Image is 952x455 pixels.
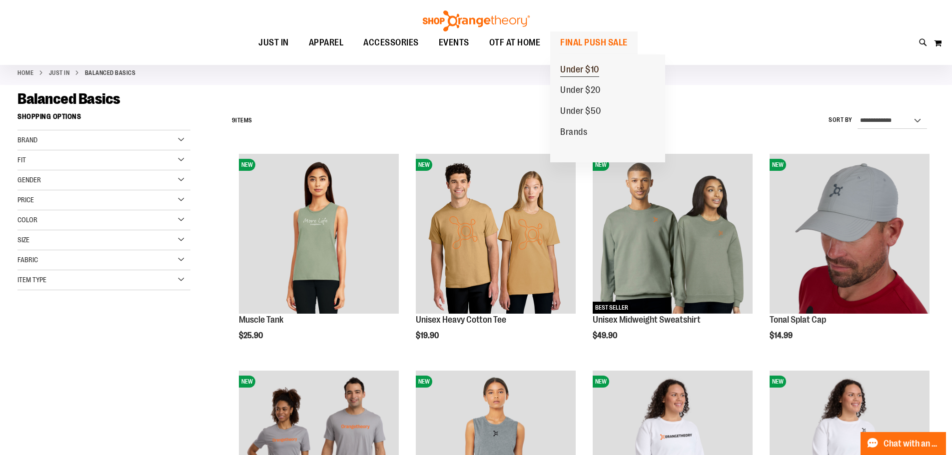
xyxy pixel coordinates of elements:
div: product [234,149,404,366]
span: ACCESSORIES [363,31,419,54]
img: Shop Orangetheory [421,10,531,31]
span: BEST SELLER [593,302,631,314]
a: Muscle TankNEW [239,154,399,315]
a: Muscle Tank [239,315,283,325]
span: JUST IN [258,31,289,54]
span: Under $10 [560,64,599,77]
a: Under $10 [550,59,609,80]
a: Unisex Heavy Cotton TeeNEW [416,154,576,315]
a: Tonal Splat Cap [770,315,826,325]
span: Fit [17,156,26,164]
button: Chat with an Expert [861,432,947,455]
span: Size [17,236,29,244]
span: Item Type [17,276,46,284]
span: 9 [232,117,236,124]
span: $19.90 [416,331,440,340]
span: NEW [416,376,432,388]
span: Balanced Basics [17,90,120,107]
img: Product image for Grey Tonal Splat Cap [770,154,930,314]
span: OTF AT HOME [489,31,541,54]
img: Unisex Midweight Sweatshirt [593,154,753,314]
a: Brands [550,122,597,143]
span: APPAREL [309,31,344,54]
span: $25.90 [239,331,264,340]
span: $14.99 [770,331,794,340]
a: JUST IN [49,68,70,77]
span: EVENTS [439,31,469,54]
a: Home [17,68,33,77]
span: NEW [593,159,609,171]
span: Price [17,196,34,204]
span: Fabric [17,256,38,264]
a: Product image for Grey Tonal Splat CapNEW [770,154,930,315]
span: Brand [17,136,37,144]
a: Unisex Midweight SweatshirtNEWBEST SELLER [593,154,753,315]
span: $49.90 [593,331,619,340]
span: NEW [593,376,609,388]
span: Brands [560,127,587,139]
div: product [411,149,581,366]
a: Unisex Midweight Sweatshirt [593,315,701,325]
a: JUST IN [248,31,299,54]
span: NEW [416,159,432,171]
div: product [588,149,758,366]
span: NEW [770,376,786,388]
span: Under $20 [560,85,601,97]
span: NEW [239,376,255,388]
span: Chat with an Expert [884,439,940,449]
img: Unisex Heavy Cotton Tee [416,154,576,314]
label: Sort By [829,116,853,124]
span: FINAL PUSH SALE [560,31,628,54]
a: FINAL PUSH SALE [550,31,638,54]
h2: Items [232,113,252,128]
span: Under $50 [560,106,601,118]
a: Unisex Heavy Cotton Tee [416,315,506,325]
strong: Shopping Options [17,108,190,130]
a: APPAREL [299,31,354,54]
span: Color [17,216,37,224]
a: EVENTS [429,31,479,54]
a: Under $50 [550,101,611,122]
strong: Balanced Basics [85,68,136,77]
div: product [765,149,935,366]
span: NEW [239,159,255,171]
ul: FINAL PUSH SALE [550,54,665,163]
a: OTF AT HOME [479,31,551,54]
a: ACCESSORIES [353,31,429,54]
span: Gender [17,176,41,184]
img: Muscle Tank [239,154,399,314]
span: NEW [770,159,786,171]
a: Under $20 [550,80,611,101]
